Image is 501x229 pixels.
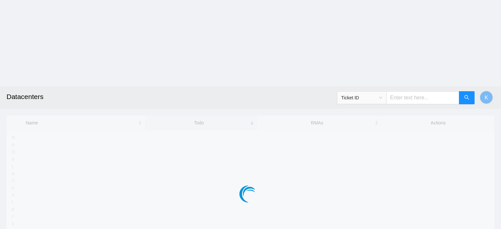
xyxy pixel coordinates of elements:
[386,91,459,104] input: Enter text here...
[464,95,469,101] span: search
[485,93,488,102] span: K
[341,93,382,103] span: Ticket ID
[7,86,348,107] h2: Datacenters
[459,91,475,104] button: search
[480,91,493,104] button: K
